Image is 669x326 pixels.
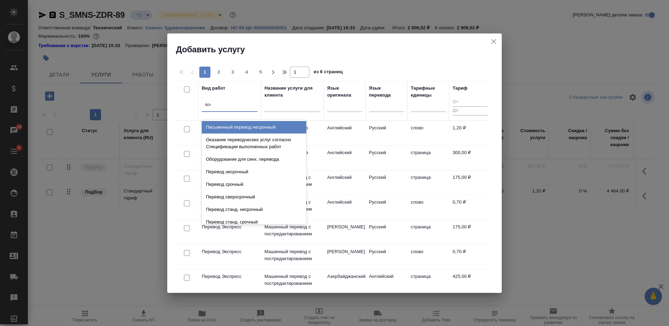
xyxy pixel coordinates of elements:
td: страница [407,220,449,244]
td: Английский [324,170,366,195]
td: 425,00 ₽ [449,270,491,294]
div: Перевод срочный [202,178,306,191]
div: Перевод станд. срочный [202,216,306,228]
div: Перевод станд. несрочный [202,203,306,216]
span: 4 [241,69,252,76]
td: 175,00 ₽ [449,220,491,244]
div: Перевод несрочный [202,166,306,178]
td: страница [407,146,449,170]
td: Русский [366,220,407,244]
td: Русский [366,146,407,170]
td: слово [407,245,449,269]
p: Машинный перевод с постредактированием [264,248,320,262]
td: [PERSON_NAME] [324,220,366,244]
button: 4 [241,67,252,78]
button: 5 [255,67,266,78]
td: Английский [324,121,366,145]
p: Перевод Экспресс [202,223,257,230]
td: 0,70 ₽ [449,245,491,269]
div: Оказание переводческих услуг согласно Спецификации выполненных работ [202,134,306,153]
div: Язык перевода [369,85,404,99]
div: Тариф [453,85,468,92]
div: Перевод сверхсрочный [202,191,306,203]
td: слово [407,121,449,145]
td: Английский [324,195,366,220]
td: Английский [366,270,407,294]
td: Азербайджанский [324,270,366,294]
td: Русский [366,170,407,195]
td: Русский [366,245,407,269]
p: Перевод Экспресс [202,248,257,255]
td: страница [407,270,449,294]
td: 0,70 ₽ [449,195,491,220]
span: 3 [227,69,238,76]
td: 300,00 ₽ [449,146,491,170]
input: До [453,106,487,115]
p: Машинный перевод с постредактированием [264,273,320,287]
div: Название услуги для клиента [264,85,320,99]
span: из 6 страниц [314,68,343,78]
td: Английский [324,146,366,170]
div: Вид работ [202,85,225,92]
td: 1,20 ₽ [449,121,491,145]
div: Оборудование для синх. перевода [202,153,306,166]
button: close [489,36,499,47]
button: 3 [227,67,238,78]
td: слово [407,195,449,220]
div: Письменный перевод несрочный [202,121,306,134]
h2: Добавить услугу [176,44,502,55]
div: Язык оригинала [327,85,362,99]
td: Русский [366,195,407,220]
input: От [453,98,487,107]
button: 2 [213,67,224,78]
span: 2 [213,69,224,76]
p: Перевод Экспресс [202,273,257,280]
td: страница [407,170,449,195]
p: Машинный перевод с постредактированием [264,223,320,237]
td: Русский [366,121,407,145]
div: Тарифные единицы [411,85,446,99]
td: [PERSON_NAME] [324,245,366,269]
span: 5 [255,69,266,76]
td: 175,00 ₽ [449,170,491,195]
